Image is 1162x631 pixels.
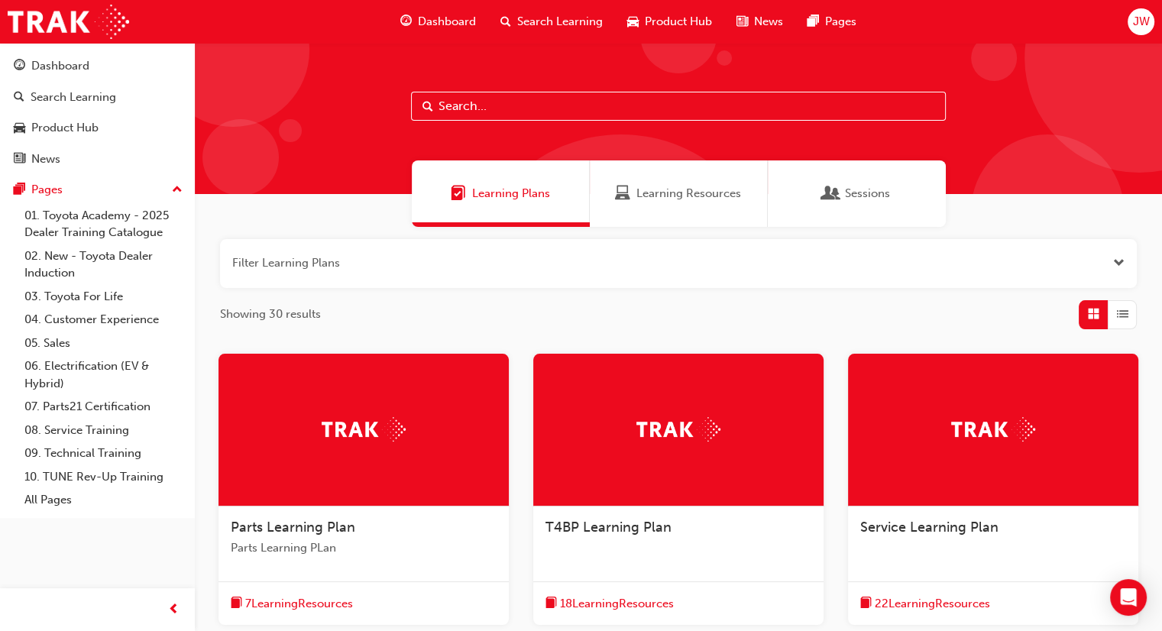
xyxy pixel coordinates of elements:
a: search-iconSearch Learning [488,6,615,37]
span: news-icon [14,153,25,167]
div: Open Intercom Messenger [1110,579,1147,616]
img: Trak [8,5,129,39]
a: SessionsSessions [768,160,946,227]
a: 04. Customer Experience [18,308,189,332]
a: news-iconNews [724,6,795,37]
div: Product Hub [31,119,99,137]
button: Open the filter [1113,254,1125,272]
a: Dashboard [6,52,189,80]
span: Learning Plans [451,185,466,202]
span: book-icon [231,594,242,613]
span: Service Learning Plan [860,519,999,536]
span: T4BP Learning Plan [545,519,672,536]
span: Learning Resources [636,185,741,202]
span: book-icon [545,594,557,613]
span: 22 Learning Resources [875,595,990,613]
button: book-icon18LearningResources [545,594,674,613]
span: news-icon [736,12,748,31]
img: Trak [951,417,1035,441]
a: Search Learning [6,83,189,112]
button: Pages [6,176,189,204]
span: car-icon [627,12,639,31]
div: News [31,150,60,168]
span: List [1117,306,1128,323]
a: 07. Parts21 Certification [18,395,189,419]
button: DashboardSearch LearningProduct HubNews [6,49,189,176]
span: Product Hub [645,13,712,31]
span: 7 Learning Resources [245,595,353,613]
span: guage-icon [14,60,25,73]
button: book-icon7LearningResources [231,594,353,613]
span: Dashboard [418,13,476,31]
span: up-icon [172,180,183,200]
a: Product Hub [6,114,189,142]
a: 10. TUNE Rev-Up Training [18,465,189,489]
span: car-icon [14,121,25,135]
span: Showing 30 results [220,306,321,323]
div: Dashboard [31,57,89,75]
span: Search [422,98,433,115]
span: News [754,13,783,31]
a: All Pages [18,488,189,512]
img: Trak [322,417,406,441]
a: car-iconProduct Hub [615,6,724,37]
a: TrakService Learning Planbook-icon22LearningResources [848,354,1138,626]
span: Parts Learning PLan [231,539,497,557]
span: JW [1132,13,1149,31]
a: 01. Toyota Academy - 2025 Dealer Training Catalogue [18,204,189,244]
span: Sessions [824,185,839,202]
span: search-icon [500,12,511,31]
a: Learning ResourcesLearning Resources [590,160,768,227]
span: Sessions [845,185,890,202]
input: Search... [411,92,946,121]
button: JW [1128,8,1154,35]
span: Learning Resources [615,185,630,202]
a: 03. Toyota For Life [18,285,189,309]
div: Search Learning [31,89,116,106]
span: Parts Learning Plan [231,519,355,536]
a: News [6,145,189,173]
img: Trak [636,417,720,441]
div: Pages [31,181,63,199]
span: search-icon [14,91,24,105]
span: book-icon [860,594,872,613]
span: guage-icon [400,12,412,31]
a: TrakT4BP Learning Planbook-icon18LearningResources [533,354,824,626]
a: TrakParts Learning PlanParts Learning PLanbook-icon7LearningResources [218,354,509,626]
a: 05. Sales [18,332,189,355]
span: prev-icon [168,600,180,620]
span: Pages [825,13,856,31]
span: pages-icon [808,12,819,31]
a: Learning PlansLearning Plans [412,160,590,227]
span: 18 Learning Resources [560,595,674,613]
a: pages-iconPages [795,6,869,37]
span: pages-icon [14,183,25,197]
button: book-icon22LearningResources [860,594,990,613]
a: 09. Technical Training [18,442,189,465]
a: 06. Electrification (EV & Hybrid) [18,354,189,395]
span: Search Learning [517,13,603,31]
span: Learning Plans [472,185,550,202]
a: guage-iconDashboard [388,6,488,37]
span: Grid [1088,306,1099,323]
a: 02. New - Toyota Dealer Induction [18,244,189,285]
a: 08. Service Training [18,419,189,442]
